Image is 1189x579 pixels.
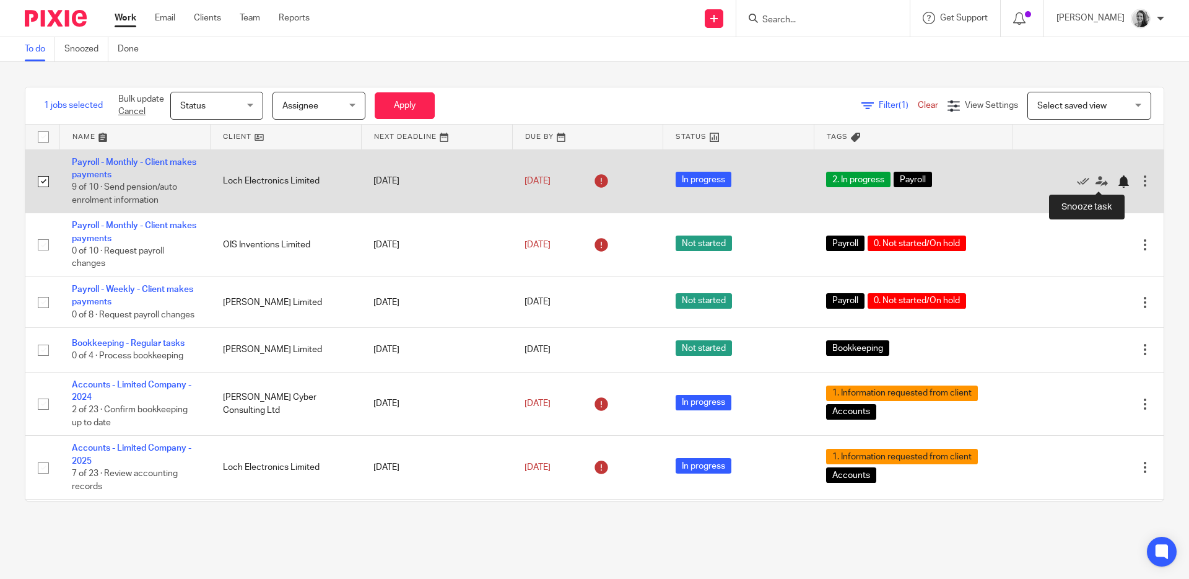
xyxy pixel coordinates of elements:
[211,436,362,500] td: Loch Electronics Limited
[64,37,108,61] a: Snoozed
[211,277,362,328] td: [PERSON_NAME] Limited
[525,177,551,185] span: [DATE]
[72,311,194,319] span: 0 of 8 · Request payroll changes
[211,328,362,372] td: [PERSON_NAME] Limited
[25,10,87,27] img: Pixie
[1037,102,1107,110] span: Select saved view
[868,293,966,309] span: 0. Not started/On hold
[72,352,183,361] span: 0 of 4 · Process bookkeeping
[525,298,551,307] span: [DATE]
[361,436,512,500] td: [DATE]
[72,247,164,268] span: 0 of 10 · Request payroll changes
[211,500,362,564] td: [PERSON_NAME]
[894,172,932,187] span: Payroll
[1077,175,1095,187] a: Mark as done
[879,101,918,110] span: Filter
[180,102,206,110] span: Status
[115,12,136,24] a: Work
[361,328,512,372] td: [DATE]
[72,183,177,205] span: 9 of 10 · Send pension/auto enrolment information
[375,92,435,119] button: Apply
[826,449,978,464] span: 1. Information requested from client
[826,236,865,251] span: Payroll
[827,133,848,140] span: Tags
[240,12,260,24] a: Team
[940,14,988,22] span: Get Support
[676,172,731,187] span: In progress
[676,340,732,356] span: Not started
[72,339,185,348] a: Bookkeeping - Regular tasks
[44,99,103,112] span: 1 jobs selected
[361,500,512,564] td: [DATE]
[826,467,876,483] span: Accounts
[676,395,731,410] span: In progress
[826,293,865,309] span: Payroll
[525,241,551,249] span: [DATE]
[361,213,512,277] td: [DATE]
[279,12,310,24] a: Reports
[868,236,966,251] span: 0. Not started/On hold
[211,213,362,277] td: OIS Inventions Limited
[361,372,512,436] td: [DATE]
[194,12,221,24] a: Clients
[676,293,732,309] span: Not started
[118,93,164,118] p: Bulk update
[118,37,148,61] a: Done
[72,444,191,465] a: Accounts - Limited Company - 2025
[1131,9,1151,29] img: IMG-0056.JPG
[826,404,876,420] span: Accounts
[72,221,196,242] a: Payroll - Monthly - Client makes payments
[525,463,551,472] span: [DATE]
[118,107,146,116] a: Cancel
[525,345,551,354] span: [DATE]
[918,101,938,110] a: Clear
[676,236,732,251] span: Not started
[25,37,55,61] a: To do
[72,285,193,306] a: Payroll - Weekly - Client makes payments
[761,15,873,26] input: Search
[211,372,362,436] td: [PERSON_NAME] Cyber Consulting Ltd
[211,149,362,213] td: Loch Electronics Limited
[826,386,978,401] span: 1. Information requested from client
[525,399,551,408] span: [DATE]
[899,101,908,110] span: (1)
[676,458,731,474] span: In progress
[361,149,512,213] td: [DATE]
[72,406,188,428] span: 2 of 23 · Confirm bookkeeping up to date
[282,102,318,110] span: Assignee
[361,277,512,328] td: [DATE]
[1056,12,1125,24] p: [PERSON_NAME]
[826,172,891,187] span: 2. In progress
[72,469,178,491] span: 7 of 23 · Review accounting records
[72,381,191,402] a: Accounts - Limited Company - 2024
[155,12,175,24] a: Email
[72,158,196,179] a: Payroll - Monthly - Client makes payments
[826,340,889,356] span: Bookkeeping
[965,101,1018,110] span: View Settings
